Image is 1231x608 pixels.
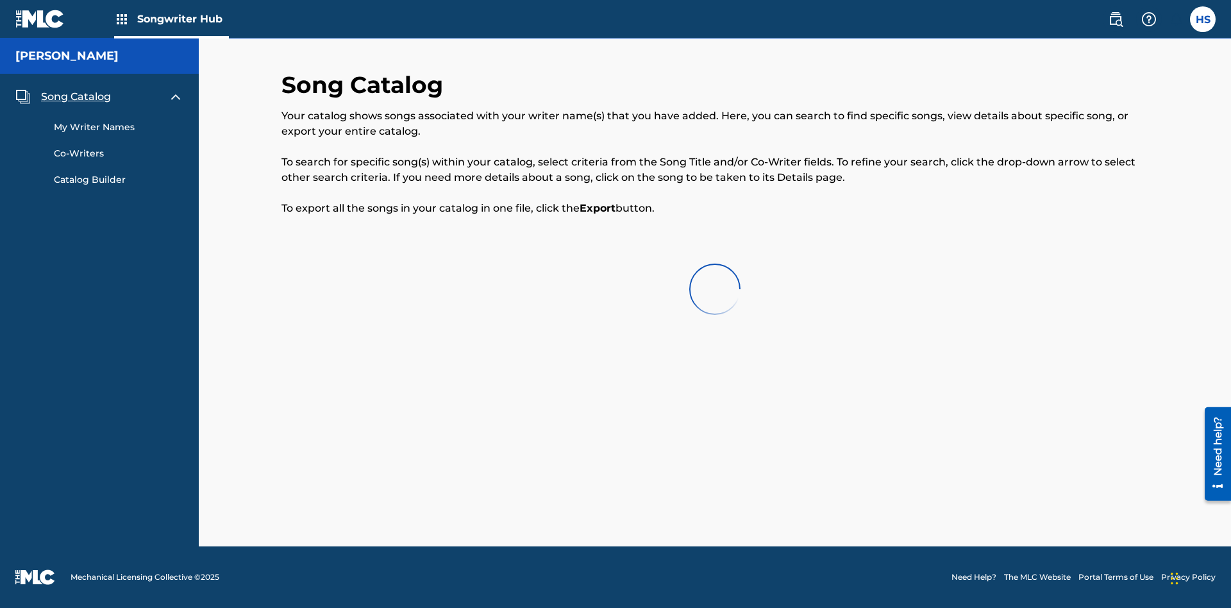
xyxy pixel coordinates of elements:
[1161,571,1216,583] a: Privacy Policy
[54,173,183,187] a: Catalog Builder
[15,10,65,28] img: MLC Logo
[15,89,111,105] a: Song CatalogSong Catalog
[1141,12,1157,27] img: help
[1167,546,1231,608] iframe: Chat Widget
[71,571,219,583] span: Mechanical Licensing Collective © 2025
[1004,571,1071,583] a: The MLC Website
[281,155,1148,185] p: To search for specific song(s) within your catalog, select criteria from the Song Title and/or Co...
[1190,6,1216,32] div: User Menu
[114,12,130,27] img: Top Rightsholders
[281,201,1148,216] p: To export all the songs in your catalog in one file, click the button.
[683,257,747,321] img: preloader
[54,147,183,160] a: Co-Writers
[54,121,183,134] a: My Writer Names
[137,12,229,26] span: Songwriter Hub
[1171,559,1178,598] div: Drag
[281,108,1148,139] p: Your catalog shows songs associated with your writer name(s) that you have added. Here, you can s...
[168,89,183,105] img: expand
[1078,571,1153,583] a: Portal Terms of Use
[15,570,55,585] img: logo
[1103,6,1128,32] a: Public Search
[1169,13,1182,26] div: Notifications
[281,71,449,99] h2: Song Catalog
[15,89,31,105] img: Song Catalog
[41,89,111,105] span: Song Catalog
[951,571,996,583] a: Need Help?
[1108,12,1123,27] img: search
[15,49,119,63] h5: Lorna Singerton
[580,202,615,214] strong: Export
[1136,6,1162,32] div: Help
[1195,402,1231,507] iframe: Resource Center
